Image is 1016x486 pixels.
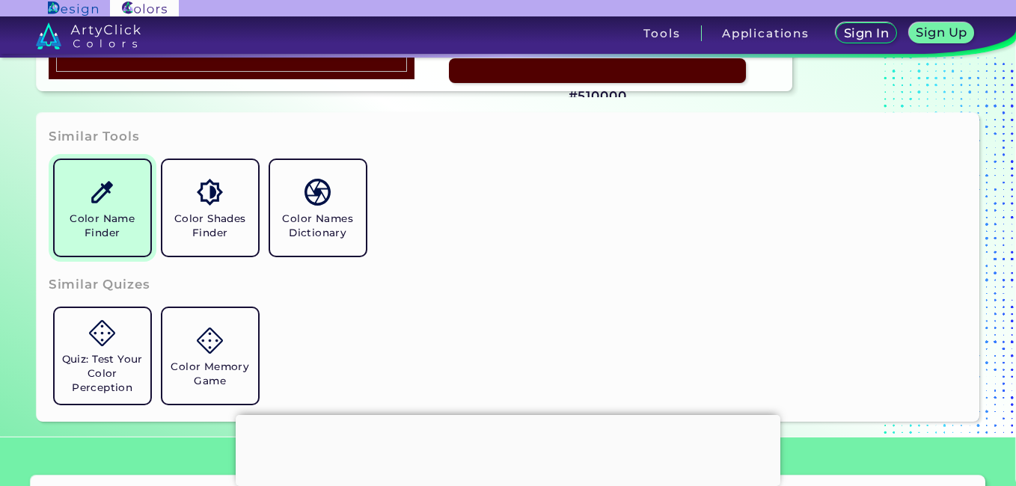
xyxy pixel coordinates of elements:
h5: Quiz: Test Your Color Perception [61,352,144,395]
iframe: Advertisement [236,415,780,482]
h5: Sign In [846,28,887,39]
h5: Color Shades Finder [168,212,252,240]
h3: Similar Quizes [49,276,150,294]
h5: Sign Up [919,27,965,38]
img: ArtyClick Design logo [48,1,98,16]
img: icon_color_shades.svg [197,179,223,205]
img: icon_color_name_finder.svg [89,179,115,205]
h3: Similar Tools [49,128,140,146]
h5: Color Memory Game [168,360,252,388]
h3: #510000 [569,87,627,105]
a: Color Name Finder [49,154,156,262]
h3: Tools [643,28,680,39]
a: Sign In [839,24,893,43]
h5: Color Names Dictionary [276,212,360,240]
a: Sign Up [912,24,971,43]
img: icon_game.svg [89,320,115,346]
img: icon_color_names_dictionary.svg [305,179,331,205]
img: icon_game.svg [197,327,223,354]
a: Color Names Dictionary [264,154,372,262]
a: Color Shades Finder [156,154,264,262]
h3: Applications [722,28,810,39]
h5: Color Name Finder [61,212,144,240]
a: Color Memory Game [156,302,264,410]
img: logo_artyclick_colors_white.svg [36,22,141,49]
a: Quiz: Test Your Color Perception [49,302,156,410]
